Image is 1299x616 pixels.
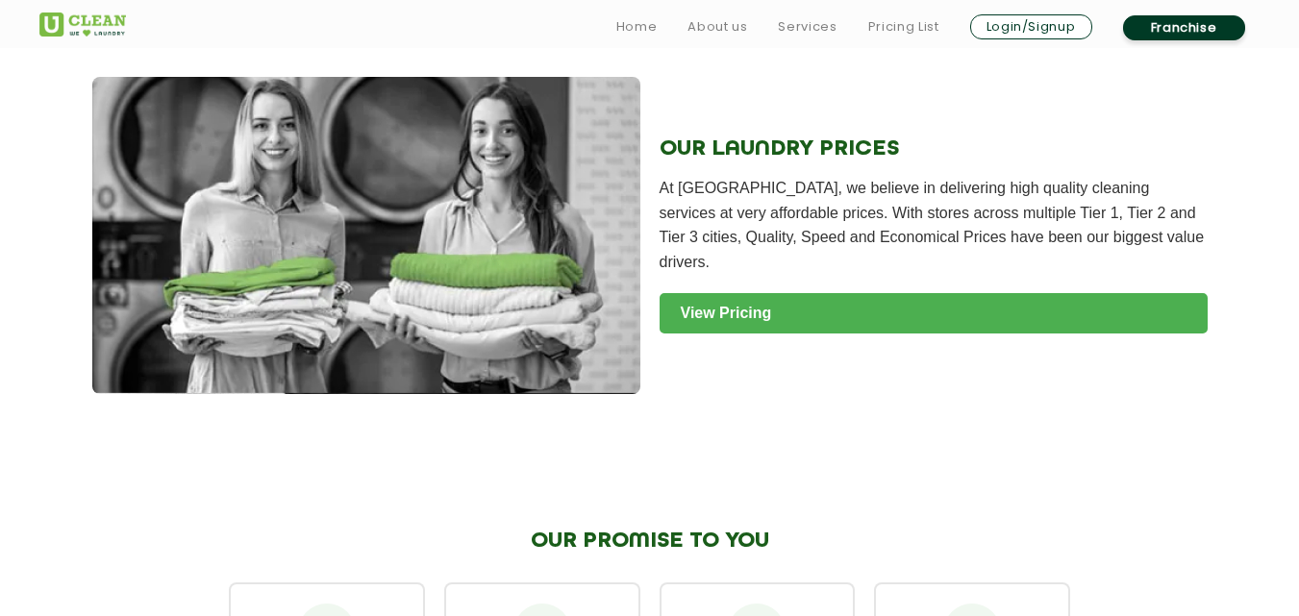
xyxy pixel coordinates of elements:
[229,529,1070,554] h2: OUR PROMISE TO YOU
[660,176,1208,274] p: At [GEOGRAPHIC_DATA], we believe in delivering high quality cleaning services at very affordable ...
[616,15,658,38] a: Home
[1123,15,1245,40] a: Franchise
[970,14,1092,39] a: Login/Signup
[778,15,837,38] a: Services
[687,15,747,38] a: About us
[92,77,640,394] img: Laundry Service
[660,293,1208,333] a: View Pricing
[660,136,1208,161] h2: OUR LAUNDRY PRICES
[39,12,126,37] img: UClean Laundry and Dry Cleaning
[868,15,939,38] a: Pricing List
